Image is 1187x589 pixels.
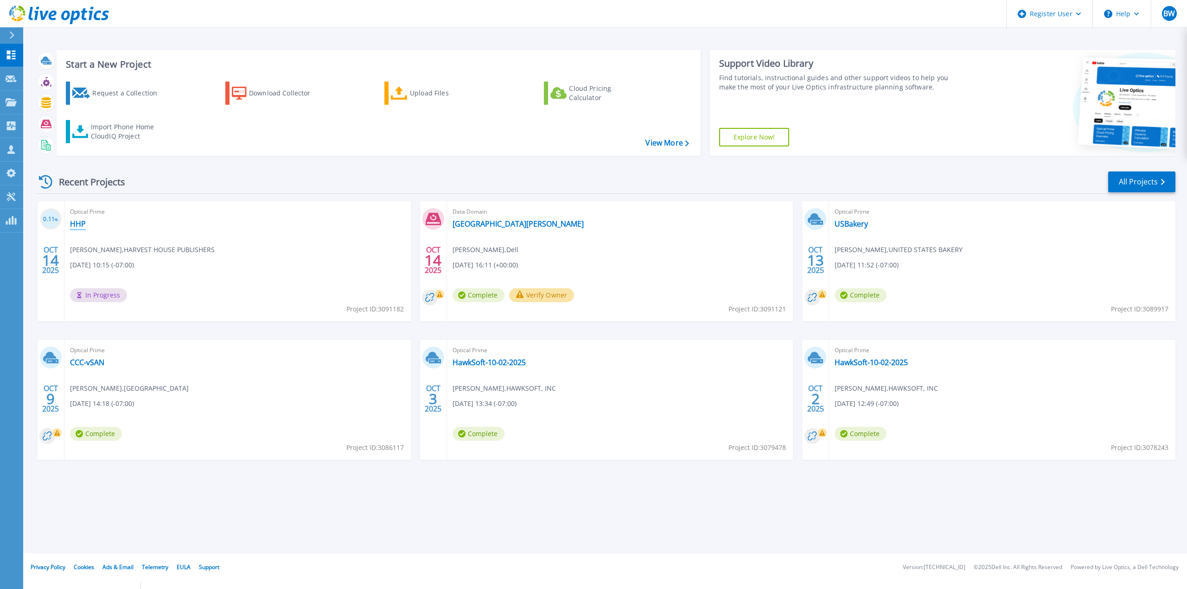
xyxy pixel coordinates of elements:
a: Support [199,563,219,571]
span: 3 [429,395,437,403]
div: Recent Projects [36,171,138,193]
span: BW [1163,10,1175,17]
span: Complete [453,427,504,441]
span: Optical Prime [70,345,405,355]
span: [DATE] 12:49 (-07:00) [835,399,899,409]
span: Complete [835,427,887,441]
li: Powered by Live Optics, a Dell Technology [1071,564,1179,570]
div: OCT 2025 [807,382,824,416]
a: Explore Now! [719,128,790,146]
span: Complete [835,288,887,302]
a: Upload Files [384,82,488,105]
a: All Projects [1108,171,1175,192]
div: OCT 2025 [424,243,442,277]
div: Import Phone Home CloudIQ Project [91,122,163,141]
button: Verify Owner [509,288,574,302]
span: [PERSON_NAME] , HARVEST HOUSE PUBLISHERS [70,245,215,255]
span: Project ID: 3086117 [346,443,404,453]
a: Download Collector [225,82,329,105]
div: Download Collector [249,84,323,102]
li: © 2025 Dell Inc. All Rights Reserved [974,564,1062,570]
a: Privacy Policy [31,563,65,571]
div: Request a Collection [92,84,166,102]
span: [DATE] 14:18 (-07:00) [70,399,134,409]
a: HHP [70,219,86,228]
span: [DATE] 11:52 (-07:00) [835,260,899,270]
span: % [55,217,58,222]
span: Optical Prime [835,207,1170,217]
span: [PERSON_NAME] , Dell [453,245,518,255]
h3: Start a New Project [66,59,689,70]
a: Request a Collection [66,82,169,105]
span: 9 [46,395,55,403]
a: USBakery [835,219,868,228]
span: Project ID: 3079478 [728,443,786,453]
span: [PERSON_NAME] , HAWKSOFT, INC [835,383,938,393]
span: [PERSON_NAME] , UNITED STATES BAKERY [835,245,963,255]
span: Project ID: 3091182 [346,304,404,314]
span: 13 [807,256,824,264]
span: [DATE] 10:15 (-07:00) [70,260,134,270]
span: Complete [453,288,504,302]
span: Project ID: 3089917 [1111,304,1168,314]
a: Telemetry [142,563,168,571]
span: Data Domain [453,207,788,217]
span: In Progress [70,288,127,302]
div: Support Video Library [719,57,960,70]
span: [DATE] 16:11 (+00:00) [453,260,518,270]
span: [PERSON_NAME] , HAWKSOFT, INC [453,383,556,393]
span: Project ID: 3078243 [1111,443,1168,453]
a: View More [645,139,689,147]
span: 14 [42,256,59,264]
div: OCT 2025 [807,243,824,277]
a: Cloud Pricing Calculator [544,82,647,105]
a: CCC-vSAN [70,358,104,367]
span: [PERSON_NAME] , [GEOGRAPHIC_DATA] [70,383,189,393]
span: 2 [811,395,820,403]
div: Find tutorials, instructional guides and other support videos to help you make the most of your L... [719,73,960,92]
div: OCT 2025 [42,243,59,277]
span: Complete [70,427,122,441]
div: OCT 2025 [424,382,442,416]
li: Version: [TECHNICAL_ID] [903,564,965,570]
div: Upload Files [410,84,484,102]
div: Cloud Pricing Calculator [569,84,643,102]
a: HawkSoft-10-02-2025 [453,358,526,367]
span: Optical Prime [835,345,1170,355]
a: EULA [177,563,191,571]
a: HawkSoft-10-02-2025 [835,358,908,367]
a: Ads & Email [102,563,134,571]
div: OCT 2025 [42,382,59,416]
a: [GEOGRAPHIC_DATA][PERSON_NAME] [453,219,584,228]
span: [DATE] 13:34 (-07:00) [453,399,517,409]
span: Optical Prime [453,345,788,355]
span: Project ID: 3091121 [728,304,786,314]
h3: 0.11 [40,214,62,225]
a: Cookies [74,563,94,571]
span: Optical Prime [70,207,405,217]
span: 14 [425,256,441,264]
